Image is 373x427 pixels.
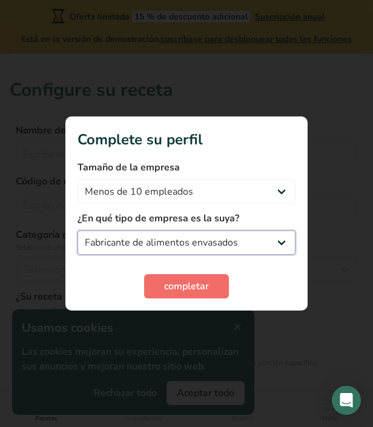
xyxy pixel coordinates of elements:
[332,386,361,415] div: Open Intercom Messenger
[78,129,295,150] h1: Complete su perfil
[78,211,295,226] label: ¿En qué tipo de empresa es la suya?
[164,279,209,294] span: completar
[144,274,229,298] button: completar
[78,160,295,175] label: Tamaño de la empresa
